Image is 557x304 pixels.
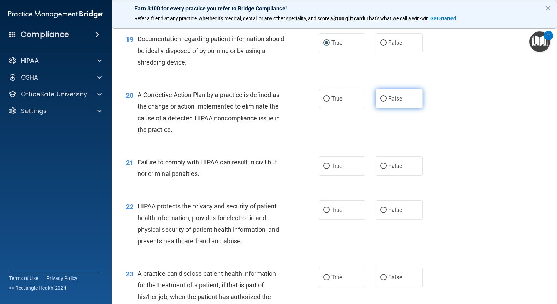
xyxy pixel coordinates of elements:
[323,275,330,280] input: True
[323,96,330,102] input: True
[333,16,364,21] strong: $100 gift card
[388,274,402,281] span: False
[126,91,133,99] span: 20
[331,163,342,169] span: True
[529,31,550,52] button: Open Resource Center, 2 new notifications
[380,208,387,213] input: False
[8,107,102,115] a: Settings
[388,95,402,102] span: False
[331,274,342,281] span: True
[126,270,133,278] span: 23
[138,91,280,133] span: A Corrective Action Plan by a practice is defined as the change or action implemented to eliminat...
[323,208,330,213] input: True
[21,73,38,82] p: OSHA
[8,73,102,82] a: OSHA
[8,90,102,98] a: OfficeSafe University
[331,39,342,46] span: True
[380,275,387,280] input: False
[46,275,78,282] a: Privacy Policy
[380,96,387,102] input: False
[331,207,342,213] span: True
[388,163,402,169] span: False
[545,2,551,14] button: Close
[138,202,279,245] span: HIPAA protects the privacy and security of patient health information, provides for electronic an...
[9,284,66,291] span: Ⓒ Rectangle Health 2024
[21,107,47,115] p: Settings
[323,164,330,169] input: True
[138,158,277,177] span: Failure to comply with HIPAA can result in civil but not criminal penalties.
[547,36,550,45] div: 2
[138,35,285,66] span: Documentation regarding patient information should be ideally disposed of by burning or by using ...
[388,207,402,213] span: False
[134,5,534,12] p: Earn $100 for every practice you refer to Bridge Compliance!
[430,16,457,21] a: Get Started
[126,202,133,211] span: 22
[331,95,342,102] span: True
[21,57,39,65] p: HIPAA
[126,158,133,167] span: 21
[380,40,387,46] input: False
[380,164,387,169] input: False
[364,16,430,21] span: ! That's what we call a win-win.
[8,57,102,65] a: HIPAA
[323,40,330,46] input: True
[21,90,87,98] p: OfficeSafe University
[9,275,38,282] a: Terms of Use
[126,35,133,44] span: 19
[8,7,103,21] img: PMB logo
[430,16,456,21] strong: Get Started
[21,30,69,39] h4: Compliance
[388,39,402,46] span: False
[134,16,333,21] span: Refer a friend at any practice, whether it's medical, dental, or any other speciality, and score a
